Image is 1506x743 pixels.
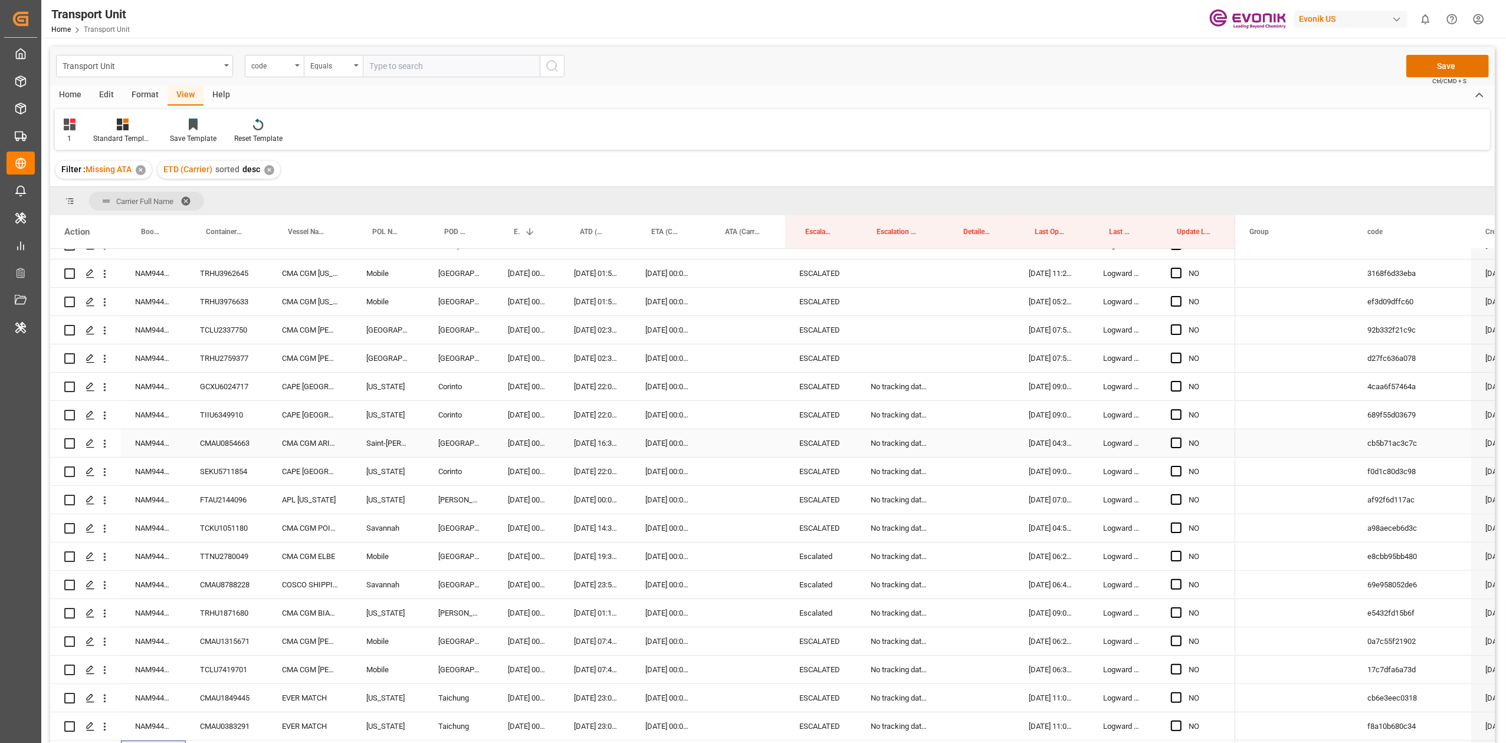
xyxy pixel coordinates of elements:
div: [PERSON_NAME] ([PERSON_NAME]) [424,486,494,514]
div: TRHU3976633 [186,288,268,315]
button: Help Center [1439,6,1465,32]
div: [DATE] 00:00:00 [631,599,705,627]
span: Last Opened By [1109,228,1132,236]
div: Press SPACE to select this row. [50,656,1235,684]
div: [DATE] 00:00:00 [494,599,560,627]
div: NAM9445627 [121,344,186,372]
div: NAM9447534 [121,373,186,400]
div: [DATE] 22:00:00 [560,458,631,485]
div: Logward System [1089,344,1157,372]
div: CMAU0383291 [186,712,268,740]
div: No tracking data received from the carrier [857,627,943,655]
div: Escalated [785,599,857,627]
div: [DATE] 01:58:00 [560,259,631,287]
div: CMA CGM ARISTOTE [268,429,352,457]
span: Container Number [206,228,243,236]
div: Evonik US [1294,11,1407,28]
span: Escalation Reason [877,228,918,236]
input: Type to search [363,55,540,77]
div: CMA CGM [PERSON_NAME] [268,344,352,372]
div: Saint-[PERSON_NAME] [352,429,424,457]
div: Mobile [352,288,424,315]
div: [DATE] 00:00:00 [631,571,705,599]
div: [DATE] 00:00:00 [494,288,560,315]
div: [DATE] 16:34:00 [560,429,631,457]
div: Logward System [1089,288,1157,315]
div: No tracking data received from the carrier [857,684,943,712]
div: TRHU3962645 [186,259,268,287]
div: [DATE] 11:21:58 [1015,259,1089,287]
div: ESCALATED [785,316,857,344]
div: Taichung [424,712,494,740]
div: No tracking data received from the carrier [857,401,943,429]
span: ETD (Carrier) [514,228,520,236]
div: NO [1189,288,1221,315]
div: [US_STATE] [352,373,424,400]
div: 0a7c55f21902 [1353,627,1471,655]
div: Corinto [424,458,494,485]
div: Escalated [785,543,857,570]
div: [DATE] 07:54:25 [1015,316,1089,344]
div: CMAU8788228 [186,571,268,599]
div: Press SPACE to select this row. [50,627,1235,656]
div: [DATE] 22:00:00 [560,373,631,400]
div: Mobile [352,543,424,570]
div: [DATE] 19:30:00 [560,543,631,570]
div: FTAU2144096 [186,486,268,514]
div: [DATE] 09:02:05 [1015,599,1089,627]
div: [GEOGRAPHIC_DATA] [352,344,424,372]
div: [DATE] 23:00:00 [560,712,631,740]
div: [DATE] 00:00:00 [631,543,705,570]
div: [GEOGRAPHIC_DATA] [424,514,494,542]
div: Press SPACE to select this row. [50,288,1235,316]
div: TIIU6349910 [186,401,268,429]
div: [DATE] 09:02:05 [1015,401,1089,429]
a: Home [51,25,71,34]
div: CMAU1849445 [186,684,268,712]
div: ESCALATED [785,684,857,712]
div: [DATE] 00:00:00 [631,429,705,457]
div: No tracking data received from the carrier [857,458,943,485]
div: [DATE] 00:00:00 [494,429,560,457]
div: 17c7dfa6a73d [1353,656,1471,683]
div: CMA CGM POINTE-NOIRE [268,514,352,542]
div: Save Template [170,133,216,144]
div: ESCALATED [785,344,857,372]
span: POL Name [372,228,399,236]
div: CMA CGM [PERSON_NAME] [268,656,352,683]
div: ESCALATED [785,627,857,655]
div: View [168,86,204,106]
div: ✕ [136,165,146,175]
span: Filter : [61,165,86,174]
div: Logward System [1089,656,1157,683]
div: Press SPACE to select this row. [50,514,1235,543]
div: No tracking data received from the carrier [857,514,943,542]
div: [DATE] 00:00:00 [494,543,560,570]
div: Press SPACE to select this row. [50,373,1235,401]
div: TCLU7419701 [186,656,268,683]
div: [GEOGRAPHIC_DATA][PERSON_NAME] [424,429,494,457]
button: open menu [56,55,233,77]
div: ESCALATED [785,486,857,514]
div: [GEOGRAPHIC_DATA] [424,571,494,599]
div: Press SPACE to select this row. [50,316,1235,344]
div: Press SPACE to select this row. [50,543,1235,571]
div: [DATE] 00:00:00 [631,684,705,712]
div: CMA CGM BIANCA [268,599,352,627]
div: TRHU1871680 [186,599,268,627]
span: Carrier Full Name [116,197,173,206]
span: Booking Number [141,228,161,236]
div: NO [1189,373,1221,400]
span: ATD (Carrier) [580,228,606,236]
div: Mobile [352,656,424,683]
div: [DATE] 00:00:00 [631,486,705,514]
div: [DATE] 00:00:00 [631,712,705,740]
div: d27fc636a078 [1353,344,1471,372]
div: Transport Unit [51,5,130,23]
div: CMA CGM [US_STATE] [268,259,352,287]
div: [DATE] 11:09:52 [1015,712,1089,740]
span: Vessel Name [288,228,327,236]
div: Press SPACE to select this row. [50,401,1235,429]
div: [DATE] 01:58:00 [560,288,631,315]
div: NO [1189,260,1221,287]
